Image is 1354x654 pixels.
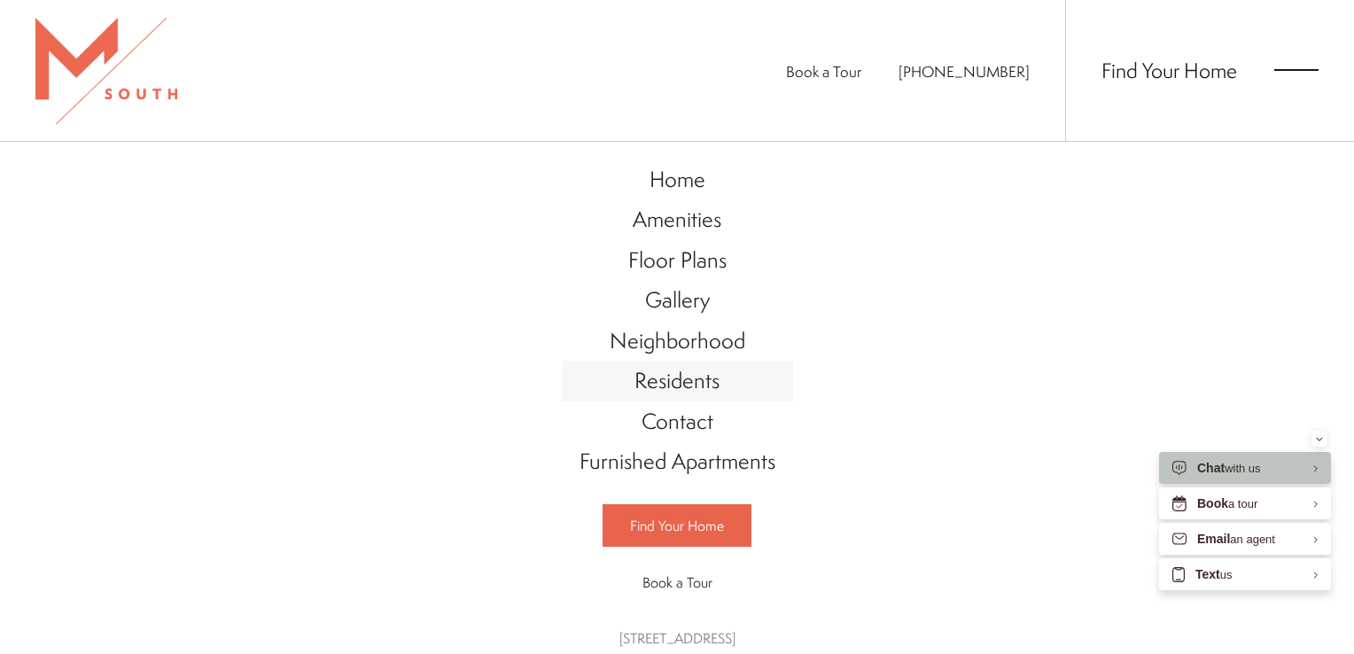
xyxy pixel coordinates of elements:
[899,61,1030,82] a: Call Us at 813-570-8014
[610,325,745,355] span: Neighborhood
[899,61,1030,82] span: [PHONE_NUMBER]
[650,164,705,194] span: Home
[562,441,793,482] a: Go to Furnished Apartments (opens in a new tab)
[562,280,793,321] a: Go to Gallery
[634,365,720,395] span: Residents
[35,18,177,124] img: MSouth
[562,240,793,281] a: Go to Floor Plans
[645,284,710,315] span: Gallery
[786,61,861,82] a: Book a Tour
[1101,56,1237,84] a: Find Your Home
[628,245,727,275] span: Floor Plans
[633,204,721,234] span: Amenities
[562,401,793,442] a: Go to Contact
[603,504,751,547] a: Find Your Home
[642,406,713,436] span: Contact
[580,446,775,476] span: Furnished Apartments
[562,361,793,401] a: Go to Residents
[642,572,712,592] span: Book a Tour
[562,199,793,240] a: Go to Amenities
[1274,62,1319,78] button: Open Menu
[630,516,724,535] span: Find Your Home
[603,562,751,603] a: Book a Tour
[562,160,793,200] a: Go to Home
[562,321,793,362] a: Go to Neighborhood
